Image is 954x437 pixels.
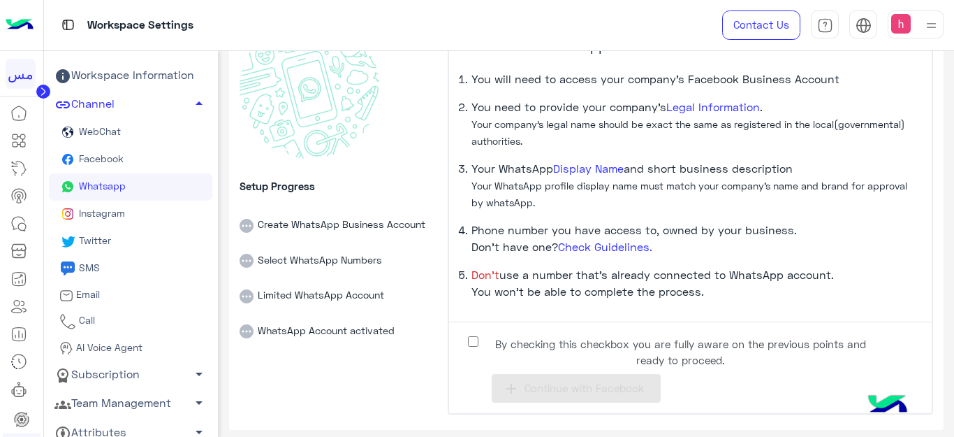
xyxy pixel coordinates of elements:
small: Your WhatsApp profile display name must match your company’s name and brand for approval by whats... [471,180,907,208]
span: Call [76,314,95,326]
img: tab [59,16,77,34]
span: Facebook [76,152,124,164]
span: You need to provide your company’s . [471,100,905,147]
span: arrow_drop_down [191,394,207,411]
a: Legal Information [666,100,760,113]
a: Instagram [49,201,212,228]
a: Workspace Information [49,62,212,90]
a: Subscription [49,361,212,389]
span: By checking this checkbox you are fully aware on the previous points and ready to proceed. [490,336,871,368]
a: Team Management [49,389,212,418]
span: arrow_drop_up [191,95,207,112]
span: arrow_drop_down [191,366,207,382]
img: sms icon [59,260,76,277]
img: userImage [891,14,911,34]
span: Continue with Facebook [524,382,644,394]
a: Display Name [553,162,624,175]
span: Phone number you have access to, owned by your business. Don’t have one? [471,223,797,253]
span: Email [73,288,100,300]
li: Select WhatsApp Numbers [240,233,436,268]
a: Whatsapp [49,173,212,201]
a: WebChat [49,119,212,146]
span: AI Voice Agent [73,341,142,353]
img: hulul-logo.png [863,381,912,430]
span: Don’t [471,268,499,281]
span: use a number that’s already connected to WhatsApp account. You won’t be able to complete the proc... [471,268,834,298]
img: tab [856,17,872,34]
span: Whatsapp [76,180,126,192]
small: Your company’s legal name should be exact the same as registered in the local(governmental) autho... [471,118,905,147]
li: WhatsApp Account activated [240,303,436,339]
h5: Create Your WhatsApp Business Account [460,37,920,65]
li: Create WhatsApp Business Account [240,197,436,233]
span: SMS [76,262,100,273]
input: By checking this checkbox you are fully aware on the previous points and ready to proceed. [468,336,478,347]
a: Email [49,282,212,308]
span: Twitter [76,234,111,246]
a: Facebook [49,146,212,173]
a: Call [49,308,212,335]
i: add [503,380,520,397]
a: Contact Us [722,10,800,40]
img: tab [817,17,833,34]
a: AI Voice Agent [49,335,212,361]
li: Limited WhatsApp Account [240,268,436,303]
p: Workspace Settings [87,16,193,35]
img: profile [923,17,940,34]
a: Twitter [49,228,212,255]
span: You will need to access your company’s Facebook Business Account [471,72,839,85]
div: مس [6,59,36,89]
a: Check Guidelines. [558,240,652,253]
a: tab [811,10,839,40]
button: addContinue with Facebook [492,374,661,403]
img: Logo [6,10,34,40]
span: Instagram [76,207,125,219]
h6: Setup Progress [240,180,436,192]
span: Your WhatsApp and short business description [471,162,907,208]
span: WebChat [76,125,121,137]
a: sms iconSMS [49,255,212,282]
a: Channel [49,90,212,119]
